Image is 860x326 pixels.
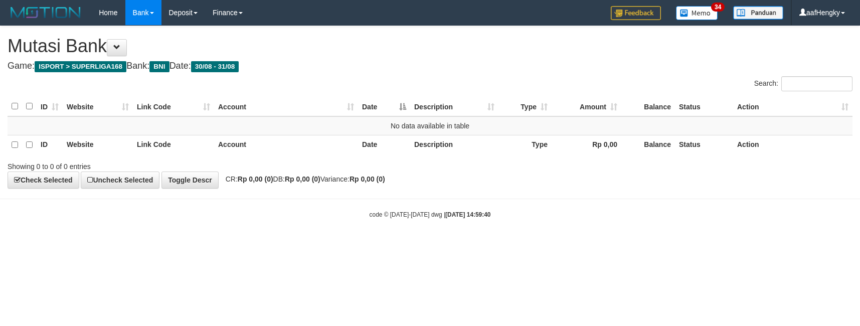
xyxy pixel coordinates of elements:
img: Button%20Memo.svg [676,6,718,20]
th: ID: activate to sort column ascending [37,97,63,116]
th: Description [410,135,498,154]
th: Rp 0,00 [552,135,621,154]
th: Status [675,97,733,116]
label: Search: [754,76,852,91]
th: Action [733,135,852,154]
strong: Rp 0,00 (0) [350,175,385,183]
th: Balance [621,135,675,154]
strong: Rp 0,00 (0) [238,175,273,183]
h1: Mutasi Bank [8,36,852,56]
span: 34 [711,3,725,12]
th: Date [358,135,410,154]
span: ISPORT > SUPERLIGA168 [35,61,126,72]
span: CR: DB: Variance: [221,175,385,183]
th: Description: activate to sort column ascending [410,97,498,116]
input: Search: [781,76,852,91]
th: Status [675,135,733,154]
th: Type [498,135,552,154]
strong: Rp 0,00 (0) [285,175,320,183]
a: Uncheck Selected [81,172,159,189]
th: Type: activate to sort column ascending [498,97,552,116]
strong: [DATE] 14:59:40 [445,211,490,218]
th: Link Code: activate to sort column ascending [133,97,214,116]
th: Website [63,135,133,154]
th: Balance [621,97,675,116]
td: No data available in table [8,116,852,135]
a: Toggle Descr [161,172,219,189]
h4: Game: Bank: Date: [8,61,852,71]
th: ID [37,135,63,154]
div: Showing 0 to 0 of 0 entries [8,157,351,172]
span: 30/08 - 31/08 [191,61,239,72]
th: Link Code [133,135,214,154]
th: Action: activate to sort column ascending [733,97,852,116]
img: panduan.png [733,6,783,20]
th: Website: activate to sort column ascending [63,97,133,116]
th: Account [214,135,358,154]
span: BNI [149,61,169,72]
th: Account: activate to sort column ascending [214,97,358,116]
th: Date: activate to sort column descending [358,97,410,116]
img: MOTION_logo.png [8,5,84,20]
a: Check Selected [8,172,79,189]
th: Amount: activate to sort column ascending [552,97,621,116]
img: Feedback.jpg [611,6,661,20]
small: code © [DATE]-[DATE] dwg | [370,211,491,218]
